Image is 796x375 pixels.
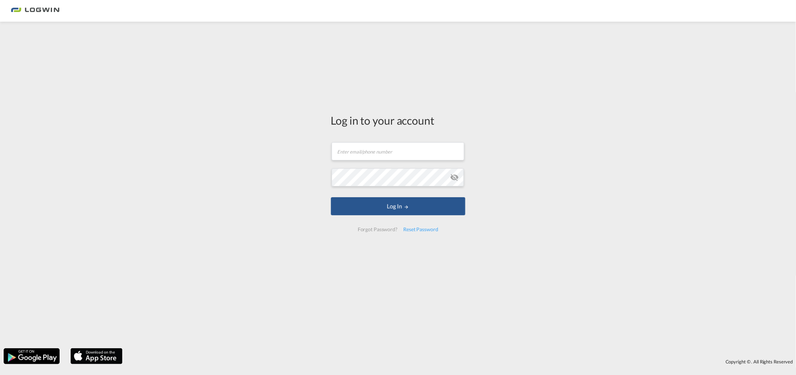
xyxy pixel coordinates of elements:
img: apple.png [70,348,123,365]
div: Reset Password [400,223,441,236]
div: Forgot Password? [355,223,400,236]
img: google.png [3,348,60,365]
img: bc73a0e0d8c111efacd525e4c8ad7d32.png [11,3,60,19]
input: Enter email/phone number [332,142,464,160]
md-icon: icon-eye-off [450,173,459,182]
button: LOGIN [331,197,465,215]
div: Copyright © . All Rights Reserved [126,355,796,368]
div: Log in to your account [331,113,465,128]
